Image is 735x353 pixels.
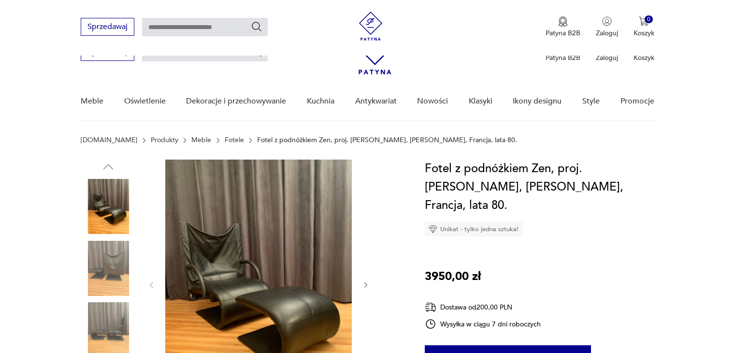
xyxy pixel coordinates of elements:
a: Nowości [417,83,448,120]
p: Koszyk [634,53,654,62]
a: Antykwariat [355,83,397,120]
a: Sprzedawaj [81,49,134,56]
img: Ikonka użytkownika [602,16,612,26]
a: Promocje [620,83,654,120]
a: Ikona medaluPatyna B2B [546,16,580,38]
p: Koszyk [634,29,654,38]
img: Zdjęcie produktu Fotel z podnóżkiem Zen, proj. Claude Brisson, Ligne Roset, Francja, lata 80. [81,241,136,296]
p: Zaloguj [596,29,618,38]
a: Dekoracje i przechowywanie [186,83,286,120]
img: Ikona koszyka [639,16,649,26]
button: Sprzedawaj [81,18,134,36]
a: Meble [81,83,103,120]
p: Fotel z podnóżkiem Zen, proj. [PERSON_NAME], [PERSON_NAME], Francja, lata 80. [257,136,517,144]
a: [DOMAIN_NAME] [81,136,137,144]
a: Kuchnia [307,83,334,120]
h1: Fotel z podnóżkiem Zen, proj. [PERSON_NAME], [PERSON_NAME], Francja, lata 80. [425,160,654,215]
div: Unikat - tylko jedna sztuka! [425,222,522,236]
a: Oświetlenie [124,83,166,120]
a: Produkty [151,136,178,144]
button: 0Koszyk [634,16,654,38]
a: Style [582,83,600,120]
p: 3950,00 zł [425,267,481,286]
p: Zaloguj [596,53,618,62]
button: Szukaj [251,21,262,32]
img: Ikona diamentu [429,225,437,234]
div: Dostawa od 200,00 PLN [425,301,541,313]
a: Meble [191,136,211,144]
div: Wysyłka w ciągu 7 dni roboczych [425,318,541,330]
img: Ikona dostawy [425,301,436,313]
button: Zaloguj [596,16,618,38]
img: Ikona medalu [558,16,568,27]
img: Zdjęcie produktu Fotel z podnóżkiem Zen, proj. Claude Brisson, Ligne Roset, Francja, lata 80. [81,179,136,234]
a: Sprzedawaj [81,24,134,31]
button: Patyna B2B [546,16,580,38]
div: 0 [645,15,653,24]
a: Klasyki [469,83,492,120]
p: Patyna B2B [546,29,580,38]
a: Fotele [225,136,244,144]
img: Patyna - sklep z meblami i dekoracjami vintage [356,12,385,41]
a: Ikony designu [513,83,562,120]
p: Patyna B2B [546,53,580,62]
